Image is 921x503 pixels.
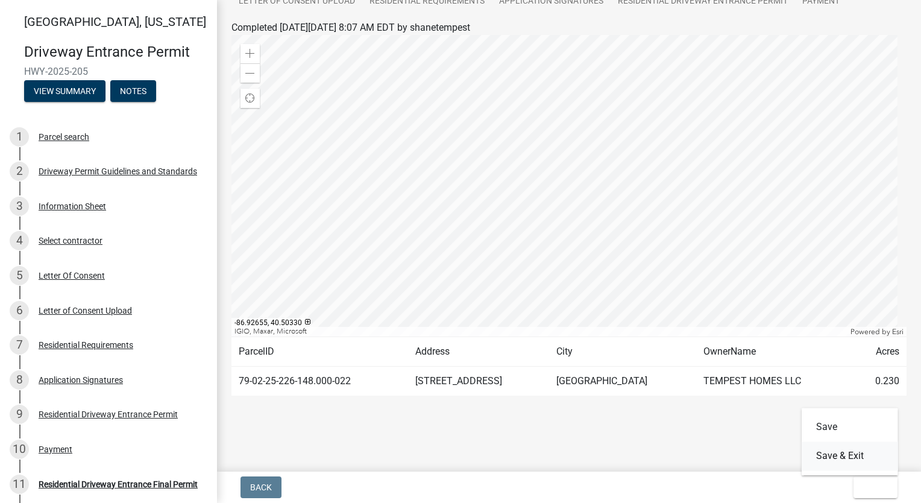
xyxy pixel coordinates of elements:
span: HWY-2025-205 [24,66,193,77]
button: Exit [853,476,897,498]
div: 4 [10,231,29,250]
div: Residential Requirements [39,341,133,349]
div: 2 [10,162,29,181]
td: Address [408,337,549,367]
div: 6 [10,301,29,320]
div: 1 [10,127,29,147]
div: 10 [10,440,29,459]
button: View Summary [24,80,105,102]
td: TEMPEST HOMES LLC [696,367,852,396]
div: Powered by [847,327,907,337]
div: Zoom in [240,44,260,63]
td: Acres [853,337,907,367]
div: Select contractor [39,236,102,245]
td: ParcelID [231,337,408,367]
div: Driveway Permit Guidelines and Standards [39,167,197,176]
div: Residential Driveway Entrance Permit [39,410,178,419]
td: 0.230 [853,367,907,396]
div: Letter Of Consent [39,271,105,280]
td: OwnerName [696,337,852,367]
div: 3 [10,197,29,216]
div: 9 [10,405,29,424]
span: [GEOGRAPHIC_DATA], [US_STATE] [24,14,206,29]
div: Application Signatures [39,376,123,384]
div: 7 [10,335,29,355]
button: Save & Exit [802,441,898,470]
div: Exit [802,408,898,475]
div: Residential Driveway Entrance Final Permit [39,480,198,489]
div: Find my location [240,89,260,108]
div: 8 [10,370,29,390]
div: Information Sheet [39,202,106,210]
span: Completed [DATE][DATE] 8:07 AM EDT by shanetempest [231,22,470,33]
td: [STREET_ADDRESS] [408,367,549,396]
span: Exit [863,482,881,492]
div: IGIO, Maxar, Microsoft [231,327,847,337]
div: Zoom out [240,63,260,83]
button: Back [240,476,281,498]
div: Parcel search [39,133,89,141]
div: 11 [10,475,29,494]
td: [GEOGRAPHIC_DATA] [549,367,696,396]
button: Notes [110,80,156,102]
div: Letter of Consent Upload [39,306,132,315]
h4: Driveway Entrance Permit [24,43,207,61]
a: Esri [892,327,904,336]
div: 5 [10,266,29,285]
td: 79-02-25-226-148.000-022 [231,367,408,396]
span: Back [250,482,272,492]
button: Save [802,413,898,441]
wm-modal-confirm: Summary [24,87,105,96]
wm-modal-confirm: Notes [110,87,156,96]
td: City [549,337,696,367]
div: Payment [39,445,72,454]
